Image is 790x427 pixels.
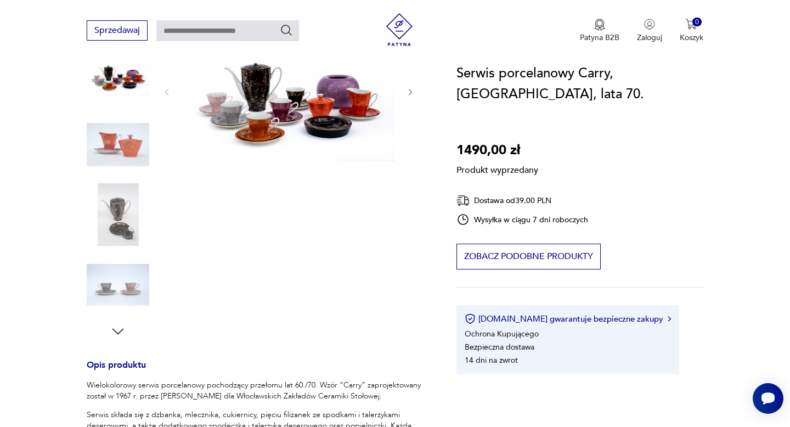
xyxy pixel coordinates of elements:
li: 14 dni na zwrot [465,355,518,366]
img: Ikonka użytkownika [644,19,655,30]
div: Dostawa od 39,00 PLN [456,194,588,207]
h1: Serwis porcelanowy Carry, [GEOGRAPHIC_DATA], lata 70. [456,63,703,105]
img: Ikona strzałki w prawo [668,316,671,322]
button: [DOMAIN_NAME] gwarantuje bezpieczne zakupy [465,313,670,324]
img: Patyna - sklep z meblami i dekoracjami vintage [383,13,416,46]
h3: Opis produktu [87,362,430,380]
li: Ochrona Kupującego [465,329,539,339]
a: Ikona medaluPatyna B2B [580,19,619,43]
button: Zobacz podobne produkty [456,244,601,269]
button: 0Koszyk [680,19,703,43]
button: Szukaj [280,24,293,37]
div: Wysyłka w ciągu 7 dni roboczych [456,213,588,226]
p: Koszyk [680,32,703,43]
img: Ikona dostawy [456,194,470,207]
p: Wielokolorowy serwis porcelanowy pochodzący przełomu lat 60./70. Wzór “Carry” zaprojektowany zost... [87,380,430,402]
img: Ikona certyfikatu [465,313,476,324]
img: Ikona koszyka [686,19,697,30]
iframe: Smartsupp widget button [753,383,783,414]
p: Produkt wyprzedany [456,161,538,176]
button: Patyna B2B [580,19,619,43]
img: Ikona medalu [594,19,605,31]
button: Zaloguj [637,19,662,43]
button: Sprzedawaj [87,20,148,41]
p: Zaloguj [637,32,662,43]
p: 1490,00 zł [456,140,538,161]
a: Sprzedawaj [87,27,148,35]
p: Patyna B2B [580,32,619,43]
li: Bezpieczna dostawa [465,342,534,352]
div: 0 [692,18,702,27]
